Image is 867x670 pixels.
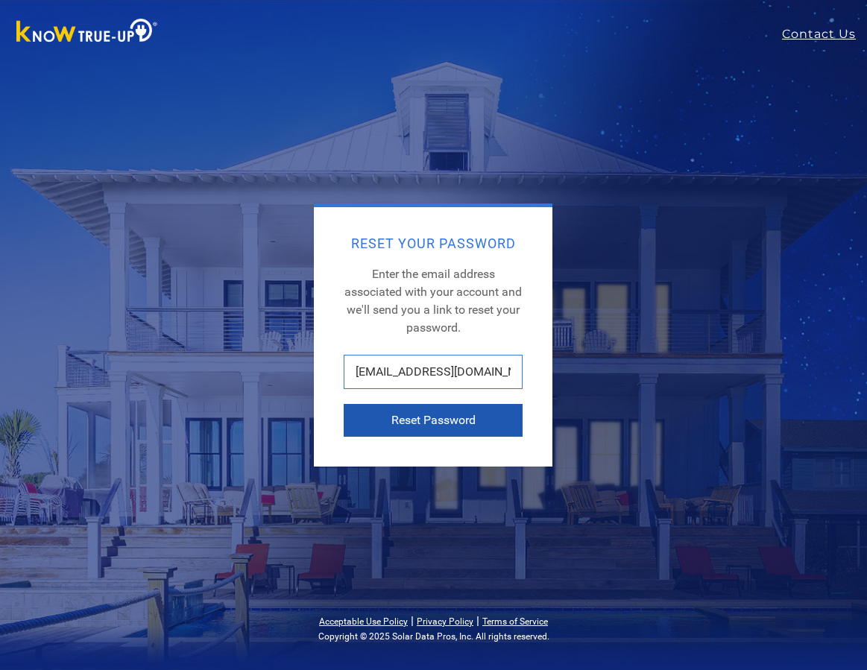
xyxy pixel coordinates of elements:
button: Reset Password [344,404,523,437]
a: Contact Us [782,25,867,43]
a: Acceptable Use Policy [319,616,408,627]
input: johndoe@example.com [344,355,523,389]
img: Know True-Up [9,16,165,49]
span: Enter the email address associated with your account and we'll send you a link to reset your pass... [344,267,522,335]
span: | [476,613,479,628]
a: Privacy Policy [417,616,473,627]
span: | [411,613,414,628]
h2: Reset Your Password [344,237,523,250]
a: Terms of Service [482,616,548,627]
